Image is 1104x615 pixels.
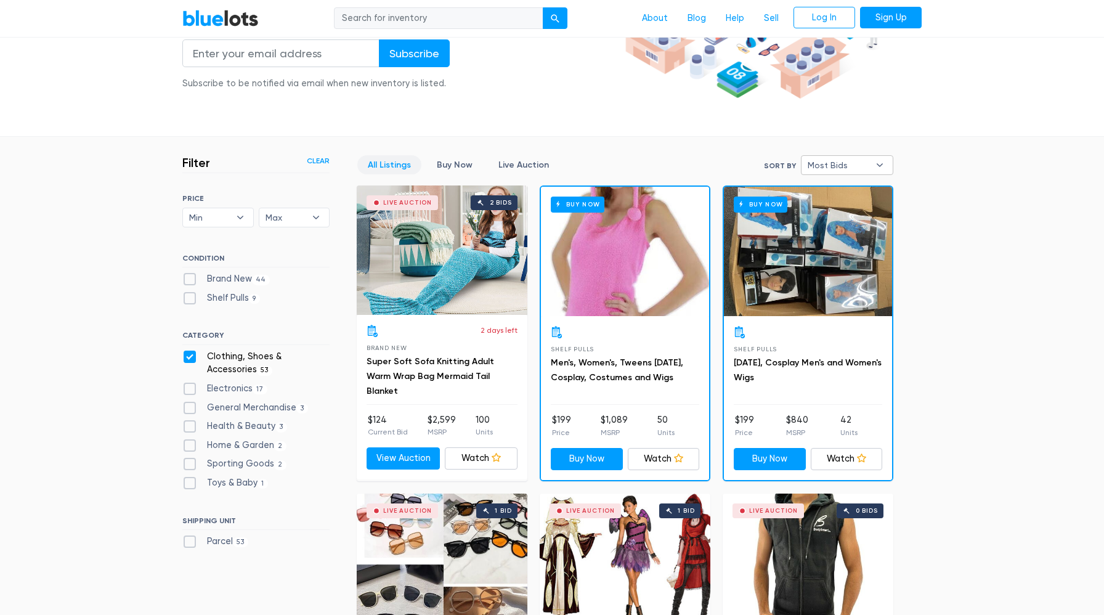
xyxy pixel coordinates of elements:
[182,439,286,452] label: Home & Garden
[476,413,493,438] li: 100
[357,155,421,174] a: All Listings
[734,197,787,212] h6: Buy Now
[867,156,893,174] b: ▾
[601,413,628,438] li: $1,089
[182,254,330,267] h6: CONDITION
[296,404,308,413] span: 3
[274,460,286,470] span: 2
[182,77,450,91] div: Subscribe to be notified via email when new inventory is listed.
[724,187,892,316] a: Buy Now
[860,7,922,29] a: Sign Up
[182,535,248,548] label: Parcel
[735,427,754,438] p: Price
[808,156,869,174] span: Most Bids
[252,275,270,285] span: 44
[368,426,408,438] p: Current Bid
[334,7,543,30] input: Search for inventory
[749,508,798,514] div: Live Auction
[786,413,808,438] li: $840
[657,413,675,438] li: 50
[257,366,272,376] span: 53
[249,294,260,304] span: 9
[541,187,709,316] a: Buy Now
[367,344,407,351] span: Brand New
[754,7,789,30] a: Sell
[551,346,594,352] span: Shelf Pulls
[445,447,518,470] a: Watch
[840,427,858,438] p: Units
[383,508,432,514] div: Live Auction
[734,346,777,352] span: Shelf Pulls
[367,356,494,396] a: Super Soft Sofa Knitting Adult Warm Wrap Bag Mermaid Tail Blanket
[383,200,432,206] div: Live Auction
[488,155,559,174] a: Live Auction
[275,422,287,432] span: 3
[189,208,230,227] span: Min
[601,427,628,438] p: MSRP
[552,413,571,438] li: $199
[632,7,678,30] a: About
[182,194,330,203] h6: PRICE
[428,413,456,438] li: $2,599
[227,208,253,227] b: ▾
[182,350,330,377] label: Clothing, Shoes & Accessories
[253,385,267,394] span: 17
[368,413,408,438] li: $124
[428,426,456,438] p: MSRP
[233,537,248,547] span: 53
[786,427,808,438] p: MSRP
[379,39,450,67] input: Subscribe
[182,39,379,67] input: Enter your email address
[566,508,615,514] div: Live Auction
[367,447,440,470] a: View Auction
[481,325,517,336] p: 2 days left
[657,427,675,438] p: Units
[182,401,308,415] label: General Merchandise
[303,208,329,227] b: ▾
[182,420,287,433] label: Health & Beauty
[734,357,882,383] a: [DATE], Cosplay Men's and Women's Wigs
[182,457,286,471] label: Sporting Goods
[266,208,306,227] span: Max
[678,7,716,30] a: Blog
[551,357,683,383] a: Men's, Women's, Tweens [DATE], Cosplay, Costumes and Wigs
[182,9,259,27] a: BlueLots
[426,155,483,174] a: Buy Now
[734,448,806,470] a: Buy Now
[552,427,571,438] p: Price
[856,508,878,514] div: 0 bids
[182,272,270,286] label: Brand New
[678,508,694,514] div: 1 bid
[182,291,260,305] label: Shelf Pulls
[716,7,754,30] a: Help
[307,155,330,166] a: Clear
[182,476,268,490] label: Toys & Baby
[551,448,623,470] a: Buy Now
[182,331,330,344] h6: CATEGORY
[735,413,754,438] li: $199
[490,200,512,206] div: 2 bids
[495,508,511,514] div: 1 bid
[357,185,527,315] a: Live Auction 2 bids
[840,413,858,438] li: 42
[182,155,210,170] h3: Filter
[811,448,883,470] a: Watch
[476,426,493,438] p: Units
[274,441,286,451] span: 2
[182,382,267,396] label: Electronics
[258,479,268,489] span: 1
[182,516,330,530] h6: SHIPPING UNIT
[764,160,796,171] label: Sort By
[551,197,604,212] h6: Buy Now
[793,7,855,29] a: Log In
[628,448,700,470] a: Watch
